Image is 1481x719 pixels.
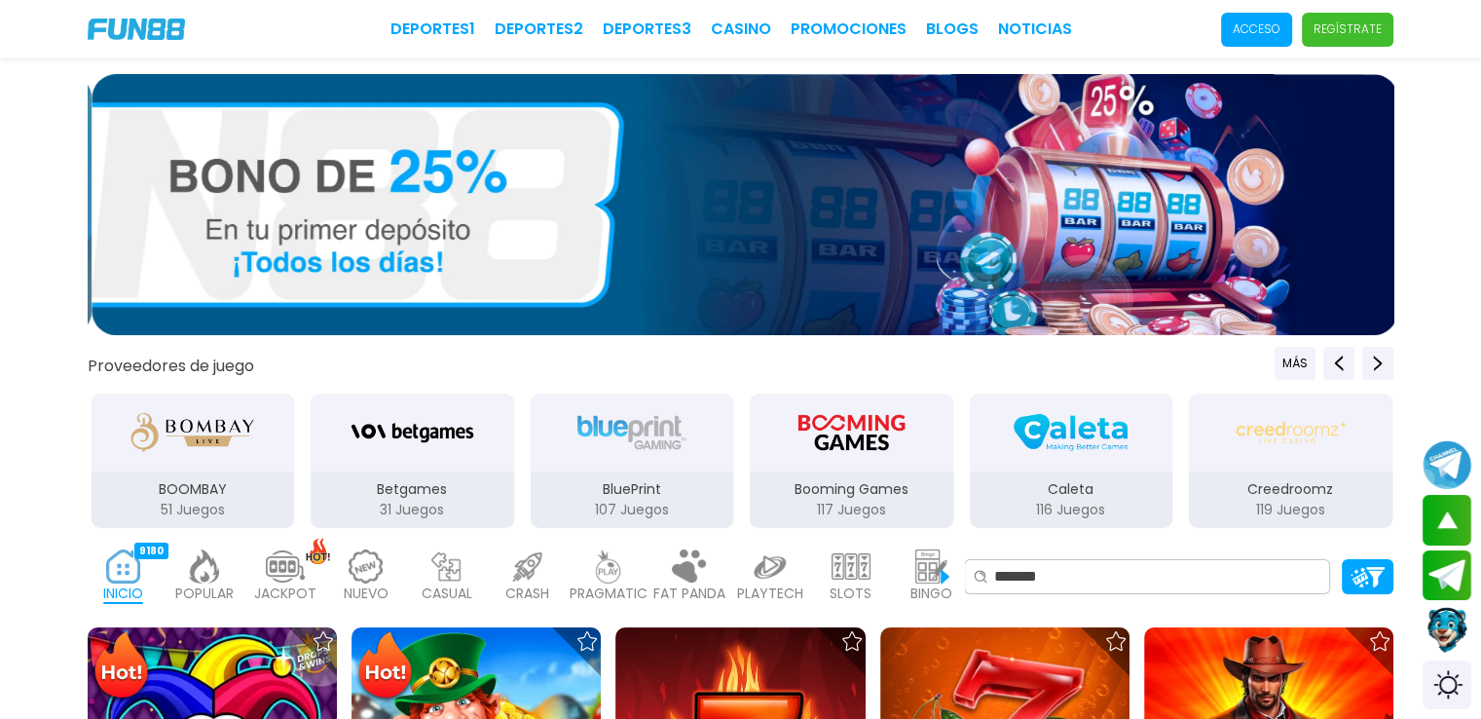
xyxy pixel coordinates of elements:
[508,549,547,584] img: crash_light.webp
[1181,392,1401,530] button: Creedroomz
[311,479,515,500] p: Betgames
[1236,405,1345,460] img: Creedroomz
[912,549,951,584] img: bingo_light.webp
[1323,347,1354,380] button: Previous providers
[505,584,549,604] p: CRASH
[254,584,316,604] p: JACKPOT
[1275,347,1315,380] button: Previous providers
[571,405,693,460] img: BluePrint
[1423,661,1471,709] div: Switch theme
[1423,439,1471,490] button: Join telegram channel
[1189,500,1393,520] p: 119 Juegos
[570,584,648,604] p: PRAGMATIC
[103,584,143,604] p: INICIO
[344,584,389,604] p: NUEVO
[969,500,1173,520] p: 116 Juegos
[353,629,417,705] img: Hot
[1362,347,1393,380] button: Next providers
[926,18,979,41] a: BLOGS
[1423,605,1471,656] button: Contact customer service
[522,392,742,530] button: BluePrint
[88,19,185,40] img: Company Logo
[603,18,691,41] a: Deportes3
[832,549,870,584] img: slots_light.webp
[88,356,254,376] button: Proveedores de juego
[910,584,952,604] p: BINGO
[530,500,734,520] p: 107 Juegos
[1423,495,1471,546] button: scroll up
[134,543,168,559] div: 9180
[427,549,466,584] img: casual_light.webp
[670,549,709,584] img: fat_panda_light.webp
[530,479,734,500] p: BluePrint
[742,392,962,530] button: Booming Games
[751,549,790,584] img: playtech_light.webp
[750,479,954,500] p: Booming Games
[750,500,954,520] p: 117 Juegos
[91,479,295,500] p: BOOMBAY
[969,479,1173,500] p: Caleta
[1314,20,1382,38] p: Regístrate
[791,18,907,41] a: Promociones
[351,405,473,460] img: Betgames
[175,584,234,604] p: POPULAR
[589,549,628,584] img: pragmatic_light.webp
[311,500,515,520] p: 31 Juegos
[998,18,1072,41] a: NOTICIAS
[422,584,472,604] p: CASUAL
[185,549,224,584] img: popular_light.webp
[1423,550,1471,601] button: Join telegram
[711,18,771,41] a: CASINO
[961,392,1181,530] button: Caleta
[830,584,871,604] p: SLOTS
[1010,405,1132,460] img: Caleta
[737,584,803,604] p: PLAYTECH
[91,500,295,520] p: 51 Juegos
[306,538,330,564] img: hot
[303,392,523,530] button: Betgames
[1233,20,1280,38] p: Acceso
[266,549,305,584] img: jackpot_light.webp
[390,18,475,41] a: Deportes1
[90,629,153,705] img: Hot
[653,584,725,604] p: FAT PANDA
[1351,567,1385,587] img: Platform Filter
[1189,479,1393,500] p: Creedroomz
[104,549,143,584] img: home_active.webp
[131,405,254,460] img: BOOMBAY
[92,74,1397,335] img: Primer Bono Diario 25%
[495,18,583,41] a: Deportes2
[347,549,386,584] img: new_light.webp
[790,405,912,460] img: Booming Games
[83,392,303,530] button: BOOMBAY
